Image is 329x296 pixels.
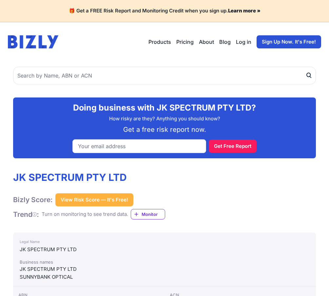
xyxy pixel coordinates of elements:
h1: Bizly Score: [13,195,53,204]
a: Sign Up Now. It's Free! [257,35,321,48]
input: Your email address [72,139,206,153]
a: About [199,38,214,46]
button: View Risk Score — It's Free! [55,193,133,206]
h4: 🎁 Get a FREE Risk Report and Monitoring Credit when you sign up. [8,8,321,14]
a: Log in [236,38,251,46]
h1: JK SPECTRUM PTY LTD [13,171,165,183]
a: Monitor [131,209,165,219]
div: Business names [20,259,309,265]
h1: Trend : [13,210,39,219]
div: Legal Name [20,238,309,246]
div: Turn on monitoring to see trend data. [42,211,128,218]
button: Get Free Report [209,140,257,153]
a: Blog [219,38,231,46]
a: Pricing [176,38,194,46]
p: Get a free risk report now. [18,125,311,134]
span: Monitor [142,211,165,218]
div: SUNNYBANK OPTICAL [20,273,309,281]
p: How risky are they? Anything you should know? [18,115,311,123]
a: Learn more » [228,8,261,14]
div: JK SPECTRUM PTY LTD [20,246,309,253]
button: Products [148,38,171,46]
div: JK SPECTRUM PTY LTD [20,265,309,273]
h2: Doing business with JK SPECTRUM PTY LTD? [18,103,311,113]
input: Search by Name, ABN or ACN [13,67,316,84]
